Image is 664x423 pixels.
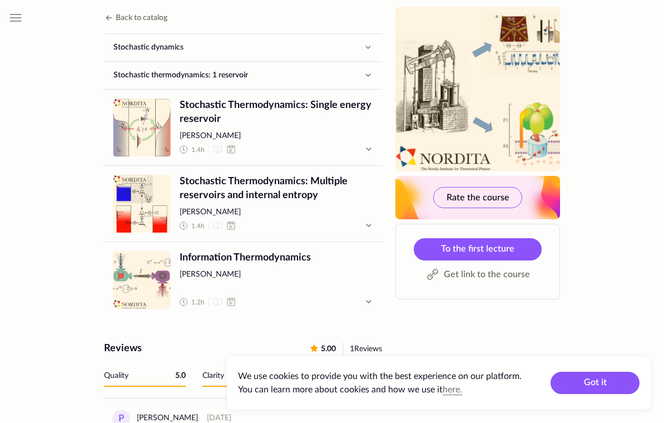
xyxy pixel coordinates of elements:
a: here. [443,385,462,394]
span: 1.4 h [191,145,205,155]
span: We use cookies to provide you with the best experience on our platform. You can learn more about ... [238,372,522,394]
span: 1.2 h [191,298,205,307]
button: Back to catalog [102,11,167,24]
button: Get link to the course [414,265,542,285]
span: 1.4 h [191,222,205,231]
h2: Reviews [104,343,142,355]
span: Stochastic Thermodynamics: Multiple reservoirs and internal entropy [180,175,373,203]
a: To the first lecture [414,238,542,260]
a: undefinedInformation Thermodynamics[PERSON_NAME] 1.2h [104,242,382,318]
span: [PERSON_NAME] [180,207,373,218]
button: Stochastic thermodynamics: 1 reservoir [105,62,381,88]
span: [PERSON_NAME] [180,269,373,281]
span: Reviews [354,345,382,353]
span: Information Thermodynamics [180,251,373,265]
button: Rate the course [433,187,522,208]
div: 5.0 [175,369,186,382]
span: Stochastic Thermodynamics: Single energy reservoir [180,99,373,126]
span: [PERSON_NAME] [180,131,373,142]
button: Got it [551,372,640,394]
div: 1 [350,342,382,356]
a: undefinedStochastic Thermodynamics: Single energy reservoir[PERSON_NAME] 1.4h [104,90,382,165]
span: To the first lecture [441,244,514,253]
a: Stochastic thermodynamics: 1 reservoir [105,62,357,88]
span: Get link to the course [444,268,530,281]
a: undefinedStochastic Thermodynamics: Multiple reservoirs and internal entropy[PERSON_NAME] 1.4h [104,166,382,242]
a: Stochastic dynamics [105,34,357,61]
div: 5.00 [308,342,343,356]
button: Stochastic dynamics [105,34,381,61]
span: Back to catalog [116,14,167,22]
div: Clarity [202,369,224,382]
div: Quality [104,369,128,382]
